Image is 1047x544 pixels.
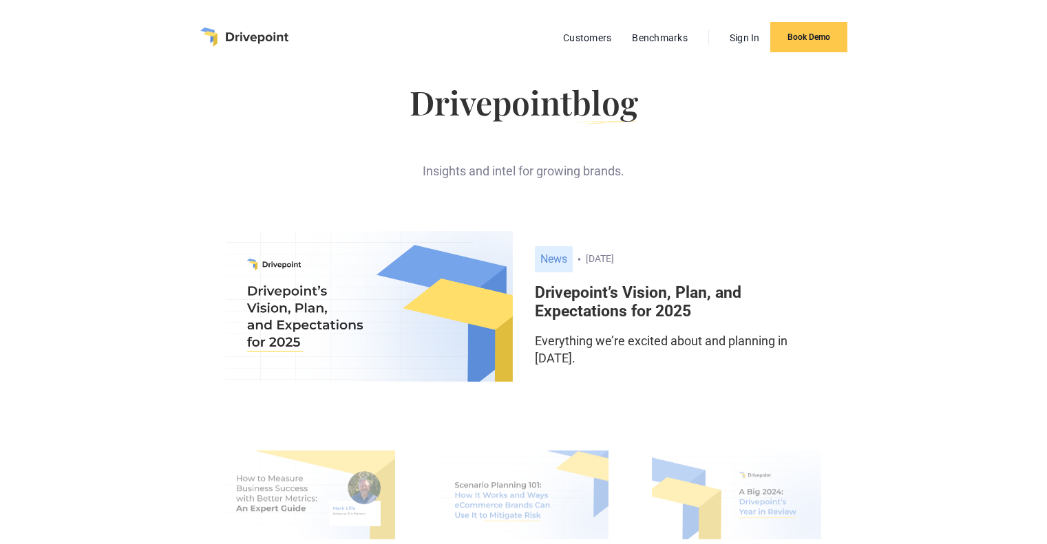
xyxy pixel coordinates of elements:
div: Insights and intel for growing brands. [226,140,821,179]
a: home [200,28,288,47]
div: [DATE] [586,253,821,265]
h1: Drivepoint [226,85,821,118]
div: News [535,246,573,272]
a: Sign In [723,29,767,47]
span: blog [572,80,638,124]
h6: Drivepoint’s Vision, Plan, and Expectations for 2025 [535,283,821,321]
a: Customers [556,29,618,47]
a: Book Demo [770,22,847,52]
img: Scenario Planning 101: How It Works and Ways eCommerce Brands Can Use It to Mitigate Risk [439,450,609,539]
img: How to Measure Business Success with Better Metrics: An Expert Guide [226,450,395,539]
a: Benchmarks [625,29,695,47]
img: A Big 2024: Drivepoint’s Year in Review [652,450,821,539]
p: Everything we’re excited about and planning in [DATE]. [535,332,821,367]
a: News[DATE]Drivepoint’s Vision, Plan, and Expectations for 2025Everything we’re excited about and ... [535,246,821,367]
